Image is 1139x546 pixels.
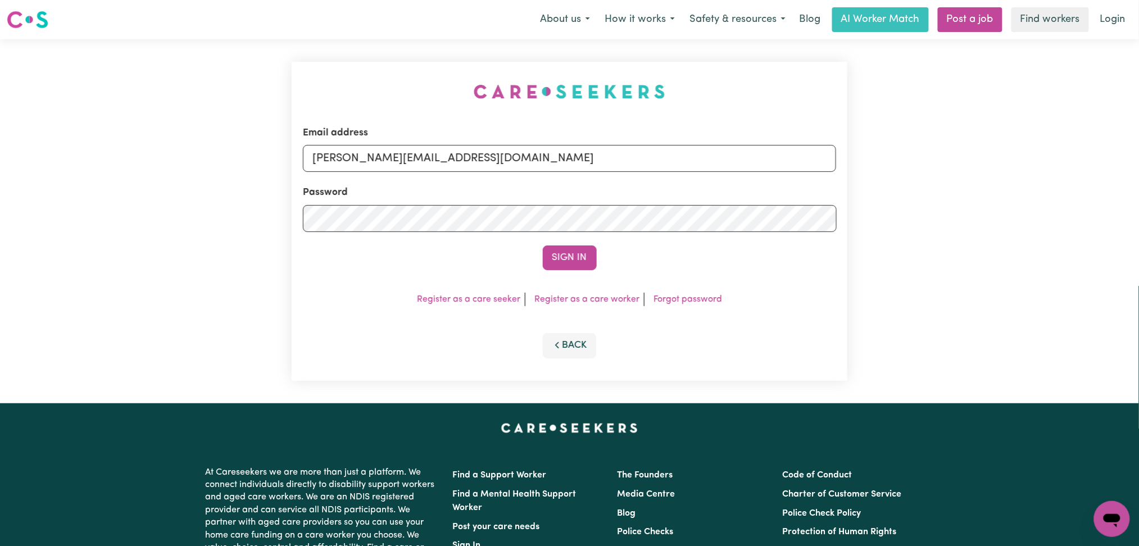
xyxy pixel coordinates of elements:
[1094,501,1130,537] iframe: Button to launch messaging window
[618,471,673,480] a: The Founders
[501,424,638,433] a: Careseekers home page
[543,333,597,358] button: Back
[938,7,1002,32] a: Post a job
[534,295,639,304] a: Register as a care worker
[453,471,547,480] a: Find a Support Worker
[303,145,837,172] input: Email address
[1093,7,1132,32] a: Login
[533,8,597,31] button: About us
[682,8,793,31] button: Safety & resources
[453,522,540,531] a: Post your care needs
[793,7,828,32] a: Blog
[7,10,48,30] img: Careseekers logo
[7,7,48,33] a: Careseekers logo
[618,527,674,536] a: Police Checks
[303,126,368,140] label: Email address
[597,8,682,31] button: How it works
[618,509,636,518] a: Blog
[543,245,597,270] button: Sign In
[832,7,929,32] a: AI Worker Match
[618,490,675,499] a: Media Centre
[654,295,722,304] a: Forgot password
[417,295,520,304] a: Register as a care seeker
[303,185,348,200] label: Password
[782,527,896,536] a: Protection of Human Rights
[453,490,577,512] a: Find a Mental Health Support Worker
[782,509,861,518] a: Police Check Policy
[782,490,901,499] a: Charter of Customer Service
[1011,7,1089,32] a: Find workers
[782,471,852,480] a: Code of Conduct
